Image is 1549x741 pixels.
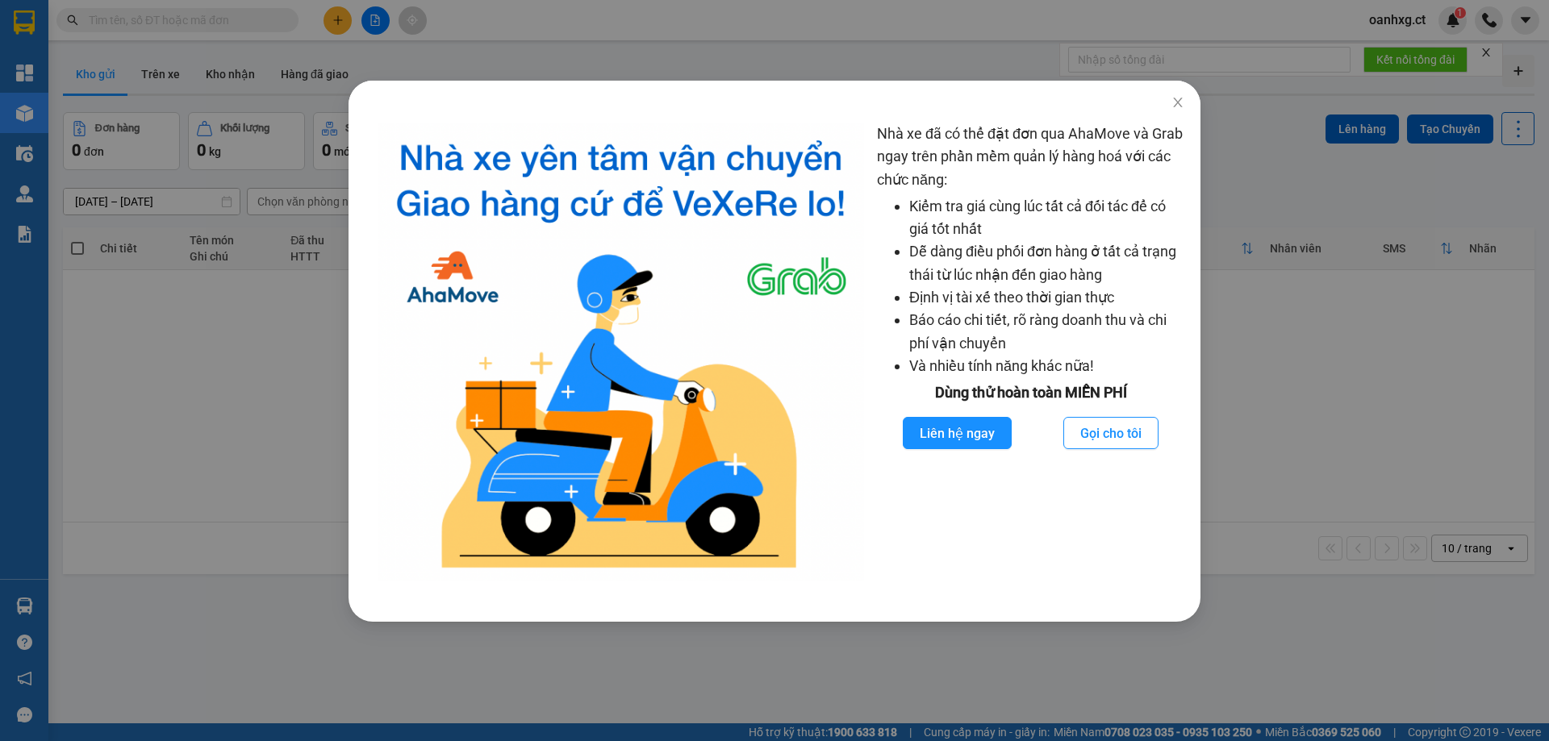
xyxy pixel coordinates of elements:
[877,381,1184,404] div: Dùng thử hoàn toàn MIỄN PHÍ
[909,286,1184,309] li: Định vị tài xế theo thời gian thực
[1063,417,1159,449] button: Gọi cho tôi
[920,423,995,443] span: Liên hệ ngay
[909,195,1184,241] li: Kiểm tra giá cùng lúc tất cả đối tác để có giá tốt nhất
[909,309,1184,355] li: Báo cáo chi tiết, rõ ràng doanh thu và chi phí vận chuyển
[903,417,1012,449] button: Liên hệ ngay
[378,123,864,581] img: logo
[1171,96,1184,109] span: close
[909,355,1184,377] li: Và nhiều tính năng khác nữa!
[1155,81,1200,126] button: Close
[909,240,1184,286] li: Dễ dàng điều phối đơn hàng ở tất cả trạng thái từ lúc nhận đến giao hàng
[1080,423,1142,443] span: Gọi cho tôi
[877,123,1184,581] div: Nhà xe đã có thể đặt đơn qua AhaMove và Grab ngay trên phần mềm quản lý hàng hoá với các chức năng:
